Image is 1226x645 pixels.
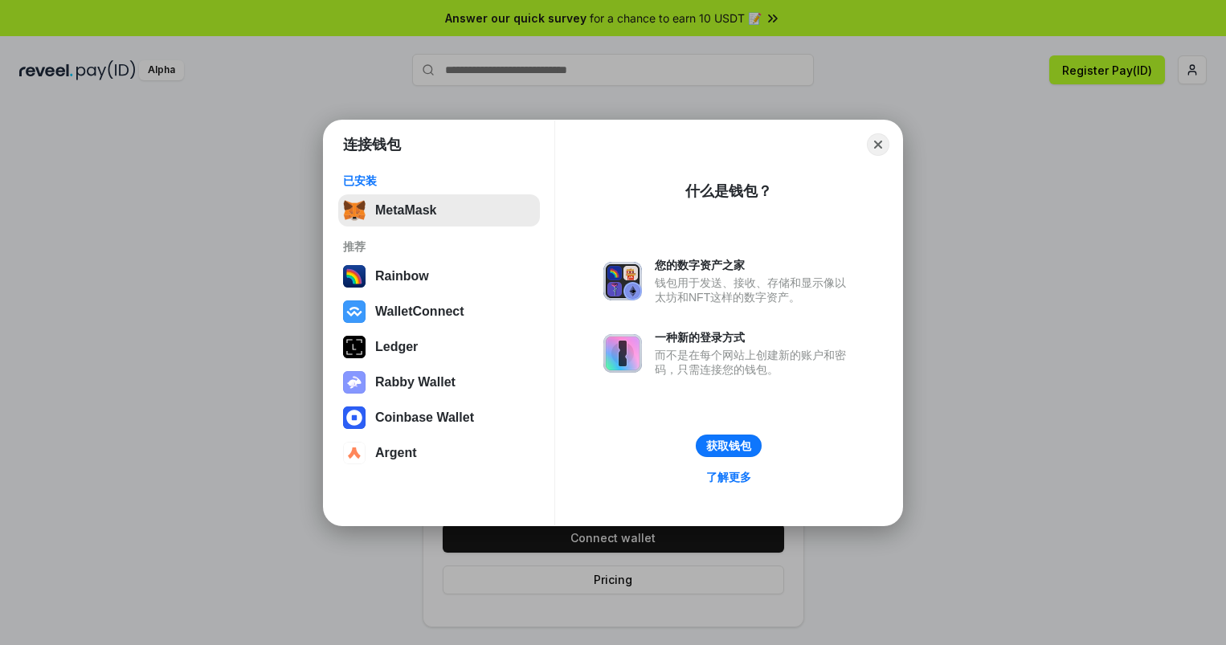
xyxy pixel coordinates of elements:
img: svg+xml,%3Csvg%20width%3D%2228%22%20height%3D%2228%22%20viewBox%3D%220%200%2028%2028%22%20fill%3D... [343,442,366,464]
div: Coinbase Wallet [375,410,474,425]
img: svg+xml,%3Csvg%20xmlns%3D%22http%3A%2F%2Fwww.w3.org%2F2000%2Fsvg%22%20fill%3D%22none%22%20viewBox... [603,262,642,300]
div: 钱包用于发送、接收、存储和显示像以太坊和NFT这样的数字资产。 [655,276,854,304]
button: Close [867,133,889,156]
button: Coinbase Wallet [338,402,540,434]
div: WalletConnect [375,304,464,319]
div: 什么是钱包？ [685,182,772,201]
img: svg+xml,%3Csvg%20fill%3D%22none%22%20height%3D%2233%22%20viewBox%3D%220%200%2035%2033%22%20width%... [343,199,366,222]
a: 了解更多 [697,467,761,488]
div: MetaMask [375,203,436,218]
img: svg+xml,%3Csvg%20xmlns%3D%22http%3A%2F%2Fwww.w3.org%2F2000%2Fsvg%22%20width%3D%2228%22%20height%3... [343,336,366,358]
img: svg+xml,%3Csvg%20width%3D%2228%22%20height%3D%2228%22%20viewBox%3D%220%200%2028%2028%22%20fill%3D... [343,300,366,323]
div: Ledger [375,340,418,354]
button: Argent [338,437,540,469]
div: 推荐 [343,239,535,254]
div: 已安装 [343,173,535,188]
button: MetaMask [338,194,540,227]
img: svg+xml,%3Csvg%20xmlns%3D%22http%3A%2F%2Fwww.w3.org%2F2000%2Fsvg%22%20fill%3D%22none%22%20viewBox... [603,334,642,373]
div: 一种新的登录方式 [655,330,854,345]
img: svg+xml,%3Csvg%20width%3D%22120%22%20height%3D%22120%22%20viewBox%3D%220%200%20120%20120%22%20fil... [343,265,366,288]
button: WalletConnect [338,296,540,328]
h1: 连接钱包 [343,135,401,154]
button: Rabby Wallet [338,366,540,398]
div: 您的数字资产之家 [655,258,854,272]
div: Rainbow [375,269,429,284]
div: Rabby Wallet [375,375,456,390]
img: svg+xml,%3Csvg%20xmlns%3D%22http%3A%2F%2Fwww.w3.org%2F2000%2Fsvg%22%20fill%3D%22none%22%20viewBox... [343,371,366,394]
div: 获取钱包 [706,439,751,453]
button: Ledger [338,331,540,363]
div: 了解更多 [706,470,751,484]
div: Argent [375,446,417,460]
div: 而不是在每个网站上创建新的账户和密码，只需连接您的钱包。 [655,348,854,377]
button: Rainbow [338,260,540,292]
img: svg+xml,%3Csvg%20width%3D%2228%22%20height%3D%2228%22%20viewBox%3D%220%200%2028%2028%22%20fill%3D... [343,406,366,429]
button: 获取钱包 [696,435,762,457]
